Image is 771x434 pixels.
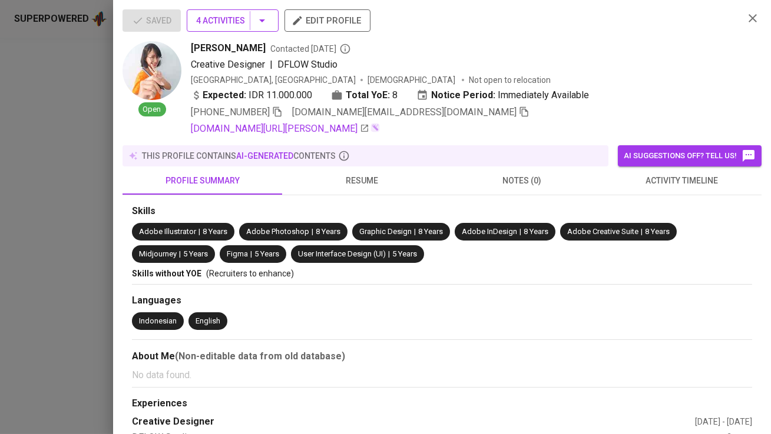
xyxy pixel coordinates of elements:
button: 4 Activities [187,9,279,32]
span: AI-generated [236,151,293,161]
div: [GEOGRAPHIC_DATA], [GEOGRAPHIC_DATA] [191,74,356,86]
span: [PHONE_NUMBER] [191,106,270,118]
a: [DOMAIN_NAME][URL][PERSON_NAME] [191,122,369,136]
p: No data found. [132,368,752,382]
span: DFLOW Studio [277,59,337,70]
span: profile summary [130,173,275,188]
span: 5 Years [254,249,279,258]
span: [DOMAIN_NAME][EMAIL_ADDRESS][DOMAIN_NAME] [292,106,517,118]
span: 8 Years [316,227,340,236]
span: notes (0) [449,173,595,188]
span: [PERSON_NAME] [191,41,266,55]
span: Adobe Photoshop [246,227,309,236]
span: Skills without YOE [132,269,201,278]
span: | [641,226,643,238]
div: About Me [132,349,752,363]
div: Skills [132,205,752,218]
span: Creative Designer [191,59,265,70]
span: Midjourney [139,249,177,258]
span: resume [289,173,435,188]
span: edit profile [294,13,361,28]
span: Adobe InDesign [462,227,517,236]
div: IDR 11.000.000 [191,88,312,102]
span: | [198,226,200,238]
span: 5 Years [183,249,208,258]
span: Graphic Design [359,227,412,236]
span: Figma [227,249,248,258]
b: Total YoE: [346,88,390,102]
a: edit profile [284,15,370,25]
span: | [179,249,181,260]
span: [DEMOGRAPHIC_DATA] [368,74,457,86]
div: Immediately Available [416,88,589,102]
span: 8 Years [524,227,548,236]
span: | [312,226,313,238]
span: | [270,58,273,72]
span: | [414,226,416,238]
div: Creative Designer [132,415,695,429]
span: | [388,249,390,260]
p: Not open to relocation [469,74,551,86]
span: 8 Years [203,227,227,236]
span: | [250,249,252,260]
span: (Recruiters to enhance) [206,269,294,278]
span: Contacted [DATE] [270,43,351,55]
p: this profile contains contents [142,150,336,162]
span: 4 Activities [196,14,269,28]
span: Open [138,104,166,115]
span: activity timeline [609,173,755,188]
span: User Interface Design (UI) [298,249,386,258]
div: Languages [132,294,752,308]
button: AI suggestions off? Tell us! [618,145,762,166]
span: 5 Years [392,249,417,258]
img: 84fb560981f8c370d276b947c2a02b2d.jpg [123,41,181,100]
button: edit profile [284,9,370,32]
span: 8 [392,88,398,102]
div: [DATE] - [DATE] [695,416,752,428]
span: Adobe Creative Suite [567,227,638,236]
svg: By Batam recruiter [339,43,351,55]
span: 8 Years [418,227,443,236]
div: Experiences [132,397,752,410]
span: Adobe Illustrator [139,227,196,236]
div: English [196,316,220,327]
div: Indonesian [139,316,177,327]
span: | [519,226,521,238]
span: 8 Years [645,227,670,236]
b: Notice Period: [431,88,495,102]
img: magic_wand.svg [370,123,380,132]
span: AI suggestions off? Tell us! [624,149,756,163]
b: (Non-editable data from old database) [175,350,345,362]
b: Expected: [203,88,246,102]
